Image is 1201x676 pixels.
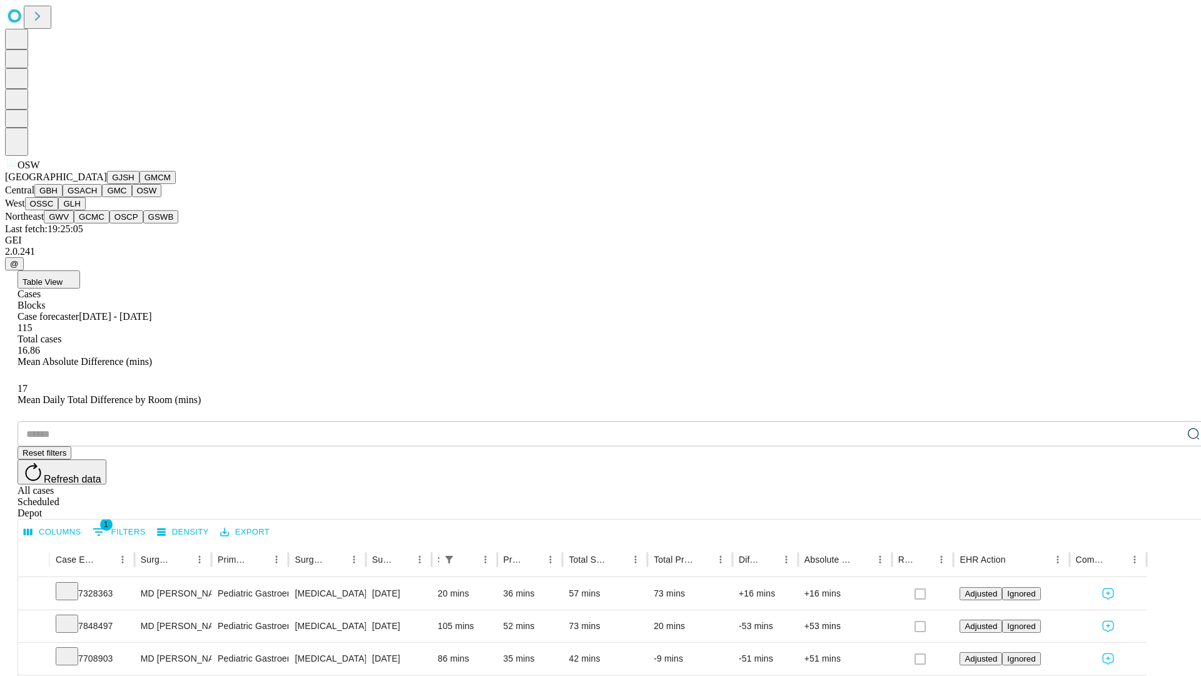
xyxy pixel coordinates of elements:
[218,578,282,610] div: Pediatric Gastroenterology
[459,551,477,568] button: Sort
[109,210,143,223] button: OSCP
[1076,555,1107,565] div: Comments
[804,610,886,642] div: +53 mins
[1002,620,1040,633] button: Ignored
[965,622,997,631] span: Adjusted
[627,551,644,568] button: Menu
[89,522,149,542] button: Show filters
[739,555,759,565] div: Difference
[965,654,997,663] span: Adjusted
[760,551,778,568] button: Sort
[218,555,249,565] div: Primary Service
[1002,652,1040,665] button: Ignored
[393,551,411,568] button: Sort
[218,643,282,675] div: Pediatric Gastroenterology
[438,610,491,642] div: 105 mins
[569,555,608,565] div: Total Scheduled Duration
[56,610,128,642] div: 7848497
[654,610,726,642] div: 20 mins
[100,518,113,531] span: 1
[328,551,345,568] button: Sort
[739,610,792,642] div: -53 mins
[898,555,915,565] div: Resolved in EHR
[24,583,43,605] button: Expand
[569,610,641,642] div: 73 mins
[1007,622,1035,631] span: Ignored
[18,446,71,459] button: Reset filters
[871,551,889,568] button: Menu
[44,474,101,484] span: Refresh data
[5,185,34,195] span: Central
[218,610,282,642] div: Pediatric Gastroenterology
[694,551,712,568] button: Sort
[569,643,641,675] div: 42 mins
[1007,589,1035,598] span: Ignored
[56,578,128,610] div: 7328363
[10,259,19,269] span: @
[23,448,66,458] span: Reset filters
[804,578,886,610] div: +16 mins
[372,578,425,610] div: [DATE]
[25,197,59,210] button: OSSC
[18,394,201,405] span: Mean Daily Total Difference by Room (mins)
[18,322,32,333] span: 115
[102,184,131,197] button: GMC
[372,643,425,675] div: [DATE]
[24,616,43,638] button: Expand
[18,459,106,484] button: Refresh data
[524,551,542,568] button: Sort
[5,172,107,182] span: [GEOGRAPHIC_DATA]
[139,171,176,184] button: GMCM
[438,643,491,675] div: 86 mins
[295,578,359,610] div: [MEDICAL_DATA] (EGD), FLEXIBLE, TRANSORAL, WITH [MEDICAL_DATA] SINGLE OR MULTIPLE
[5,223,83,234] span: Last fetch: 19:25:05
[372,610,425,642] div: [DATE]
[217,523,273,542] button: Export
[933,551,950,568] button: Menu
[438,555,439,565] div: Scheduled In Room Duration
[5,211,44,222] span: Northeast
[778,551,795,568] button: Menu
[107,171,139,184] button: GJSH
[504,555,524,565] div: Predicted In Room Duration
[44,210,74,223] button: GWV
[654,555,693,565] div: Total Predicted Duration
[5,235,1196,246] div: GEI
[58,197,85,210] button: GLH
[504,610,557,642] div: 52 mins
[854,551,871,568] button: Sort
[569,578,641,610] div: 57 mins
[141,578,205,610] div: MD [PERSON_NAME] [PERSON_NAME] Md
[804,555,853,565] div: Absolute Difference
[372,555,392,565] div: Surgery Date
[141,555,172,565] div: Surgeon Name
[5,246,1196,257] div: 2.0.241
[34,184,63,197] button: GBH
[24,648,43,670] button: Expand
[79,311,151,322] span: [DATE] - [DATE]
[712,551,729,568] button: Menu
[56,555,95,565] div: Case Epic Id
[654,578,726,610] div: 73 mins
[250,551,268,568] button: Sort
[345,551,363,568] button: Menu
[504,643,557,675] div: 35 mins
[438,578,491,610] div: 20 mins
[295,643,359,675] div: [MEDICAL_DATA] (EGD), FLEXIBLE, TRANSORAL, WITH [MEDICAL_DATA] SINGLE OR MULTIPLE
[74,210,109,223] button: GCMC
[173,551,191,568] button: Sort
[654,643,726,675] div: -9 mins
[114,551,131,568] button: Menu
[960,620,1002,633] button: Adjusted
[143,210,179,223] button: GSWB
[191,551,208,568] button: Menu
[5,257,24,270] button: @
[915,551,933,568] button: Sort
[18,334,61,344] span: Total cases
[1108,551,1126,568] button: Sort
[56,643,128,675] div: 7708903
[739,643,792,675] div: -51 mins
[542,551,559,568] button: Menu
[965,589,997,598] span: Adjusted
[1002,587,1040,600] button: Ignored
